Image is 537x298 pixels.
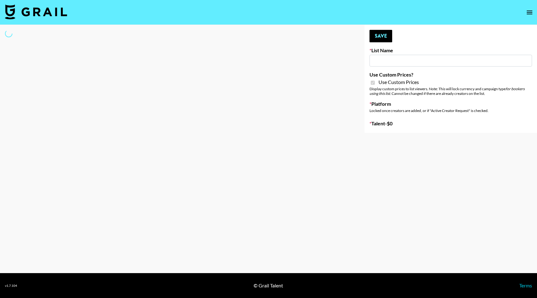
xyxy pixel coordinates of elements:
em: for bookers using this list [369,86,525,96]
div: © Grail Talent [254,282,283,289]
label: Talent - $ 0 [369,120,532,127]
img: Grail Talent [5,4,67,19]
div: v 1.7.104 [5,284,17,288]
label: Platform [369,101,532,107]
label: Use Custom Prices? [369,72,532,78]
button: Save [369,30,392,42]
button: open drawer [523,6,536,19]
label: List Name [369,47,532,54]
div: Display custom prices to list viewers. Note: This will lock currency and campaign type . Cannot b... [369,86,532,96]
span: Use Custom Prices [379,79,419,85]
div: Locked once creators are added, or if "Active Creator Request" is checked. [369,108,532,113]
a: Terms [519,282,532,288]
